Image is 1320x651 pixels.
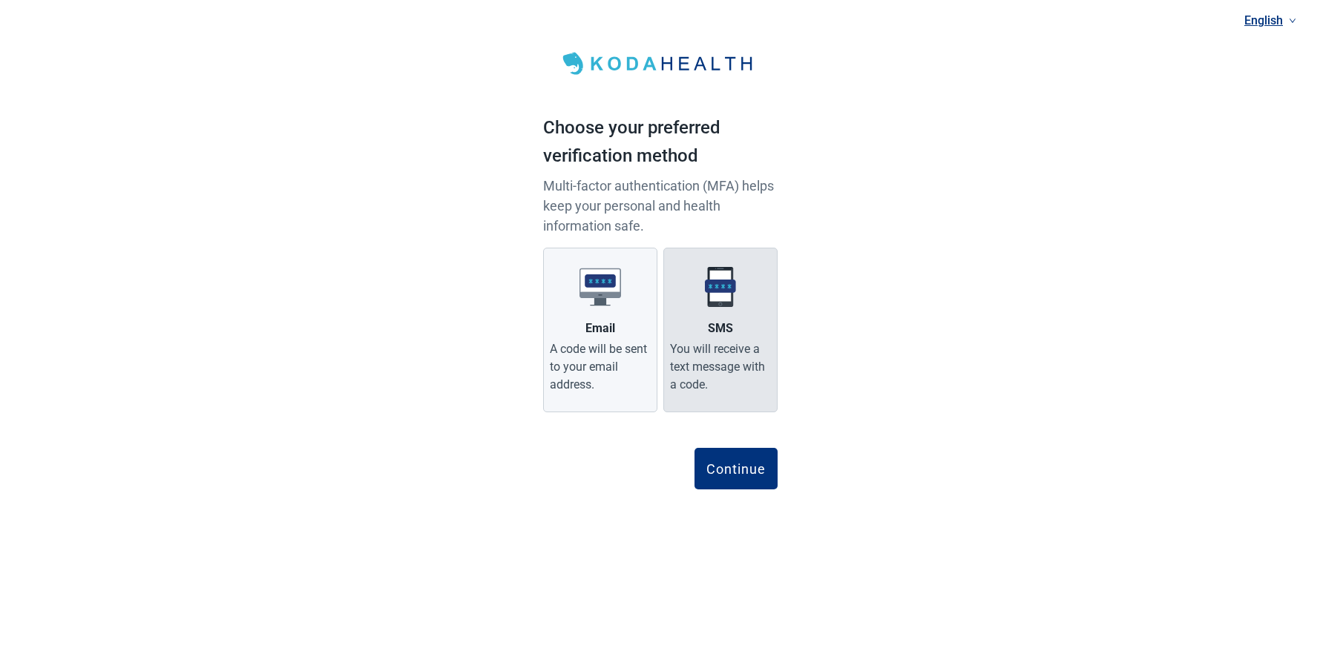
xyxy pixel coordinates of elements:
[695,448,778,489] button: Continue
[708,320,733,337] div: SMS
[670,340,771,394] div: You will receive a text message with a code.
[554,47,765,80] img: Koda Health
[585,320,615,337] div: Email
[543,176,778,236] p: Multi-factor authentication (MFA) helps keep your personal and health information safe.
[1289,17,1296,24] span: down
[550,340,651,394] div: A code will be sent to your email address.
[543,18,778,519] main: Main content
[1238,8,1302,33] a: Current language: English
[706,461,766,476] div: Continue
[543,114,778,176] h1: Choose your preferred verification method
